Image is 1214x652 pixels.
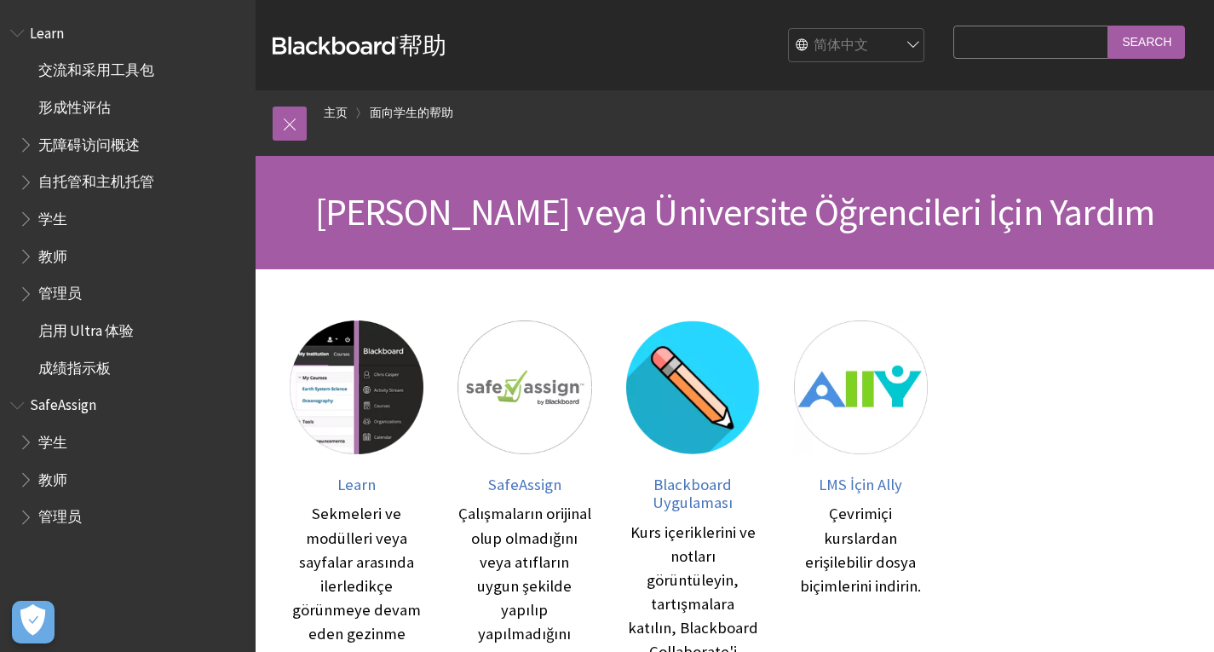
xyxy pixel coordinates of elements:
[30,391,96,414] span: SafeAssign
[38,242,67,265] span: 教师
[38,280,82,303] span: 管理员
[38,503,82,526] span: 管理员
[819,475,902,494] span: LMS İçin Ally
[290,320,423,454] img: Learn
[337,475,376,494] span: Learn
[38,205,67,228] span: 学生
[10,391,245,532] nav: Book outline for Blackboard SafeAssign
[38,428,67,451] span: 学生
[38,354,111,377] span: 成绩指示板
[1108,26,1185,59] input: Search
[38,168,154,191] span: 自托管和主机托管
[457,320,591,454] img: SafeAssign
[315,188,1155,235] span: [PERSON_NAME] veya Üniversite Öğrencileri İçin Yardım
[38,130,140,153] span: 无障碍访问概述
[653,475,733,513] span: Blackboard Uygulaması
[794,320,928,454] img: LMS İçin Ally
[273,37,399,55] strong: Blackboard
[38,465,67,488] span: 教师
[10,19,245,383] nav: Book outline for Blackboard Learn Help
[789,29,925,63] select: Site Language Selector
[370,102,453,124] a: 面向学生的帮助
[488,475,561,494] span: SafeAssign
[30,19,64,42] span: Learn
[273,30,446,61] a: Blackboard帮助
[12,601,55,643] button: Open Preferences
[38,93,111,116] span: 形成性评估
[794,502,928,597] div: Çevrimiçi kurslardan erişilebilir dosya biçimlerini indirin.
[38,316,134,339] span: 启用 Ultra 体验
[38,56,154,79] span: 交流和采用工具包
[626,320,760,454] img: Blackboard Uygulaması
[324,102,348,124] a: 主页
